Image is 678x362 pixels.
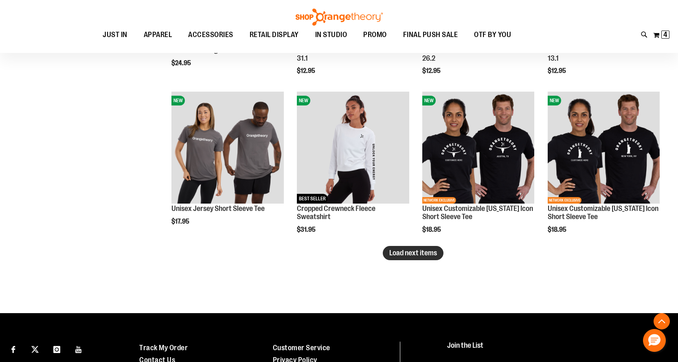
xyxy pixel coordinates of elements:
div: product [544,88,664,254]
a: ACCESSORIES [180,26,241,44]
a: OTF BY YOU [466,26,519,44]
div: product [418,88,538,254]
img: Unisex Jersey Short Sleeve Tee [171,92,283,204]
span: NEW [297,96,310,105]
a: Visit our Instagram page [50,342,64,356]
a: Unisex Jersey Short Sleeve TeeNEW [171,92,283,205]
a: Track My Order [139,344,188,352]
a: Unisex Customizable [US_STATE] Icon Short Sleeve Tee [548,204,658,221]
span: $24.95 [171,59,192,67]
span: RETAIL DISPLAY [250,26,299,44]
span: $17.95 [171,218,191,225]
a: Unisex Jersey Short Sleeve Tee [171,204,265,213]
div: product [293,88,413,254]
a: PROMO [355,26,395,44]
span: OTF BY YOU [474,26,511,44]
span: 4 [663,31,667,39]
a: Customer Service [273,344,330,352]
a: Unisex Midweight Crewneck [171,46,256,54]
span: BEST SELLER [297,194,328,204]
a: OTF City Unisex New York Icon SS Tee BlackNEWNETWORK EXCLUSIVE [548,92,660,205]
span: NETWORK EXCLUSIVE [422,197,456,204]
span: NETWORK EXCLUSIVE [548,197,581,204]
span: $18.95 [422,226,442,233]
img: OTF City Unisex New York Icon SS Tee Black [548,92,660,204]
span: $12.95 [548,67,567,75]
span: $18.95 [548,226,568,233]
a: 2025 Marathon Unisex Distance Tee 31.1 [297,46,405,62]
span: NEW [422,96,436,105]
img: OTF City Unisex Texas Icon SS Tee Black [422,92,534,204]
span: $31.95 [297,226,317,233]
a: Cropped Crewneck Fleece SweatshirtNEWBEST SELLER [297,92,409,205]
a: IN STUDIO [307,26,355,44]
img: Twitter [31,346,39,353]
a: Visit our Facebook page [6,342,20,356]
a: Cropped Crewneck Fleece Sweatshirt [297,204,375,221]
a: FINAL PUSH SALE [395,26,466,44]
a: APPAREL [136,26,180,44]
span: ACCESSORIES [188,26,233,44]
span: Load next items [389,249,437,257]
span: NEW [548,96,561,105]
a: OTF City Unisex Texas Icon SS Tee BlackNEWNETWORK EXCLUSIVE [422,92,534,205]
span: $12.95 [422,67,442,75]
a: Unisex Customizable [US_STATE] Icon Short Sleeve Tee [422,204,533,221]
img: Cropped Crewneck Fleece Sweatshirt [297,92,409,204]
span: PROMO [363,26,387,44]
h4: Join the List [447,342,661,357]
a: RETAIL DISPLAY [241,26,307,44]
button: Load next items [383,246,443,260]
span: NEW [171,96,185,105]
span: IN STUDIO [315,26,347,44]
a: Visit our X page [28,342,42,356]
a: 2025 Marathon Unisex Distance Tee 26.2 [422,46,530,62]
button: Hello, have a question? Let’s chat. [643,329,666,352]
button: Back To Top [654,313,670,329]
span: APPAREL [144,26,172,44]
span: $12.95 [297,67,316,75]
span: FINAL PUSH SALE [403,26,458,44]
a: Visit our Youtube page [72,342,86,356]
a: 2025 Marathon Unisex Distance Tee 13.1 [548,46,656,62]
div: product [167,88,287,246]
span: JUST IN [103,26,127,44]
a: JUST IN [94,26,136,44]
img: Shop Orangetheory [294,9,384,26]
